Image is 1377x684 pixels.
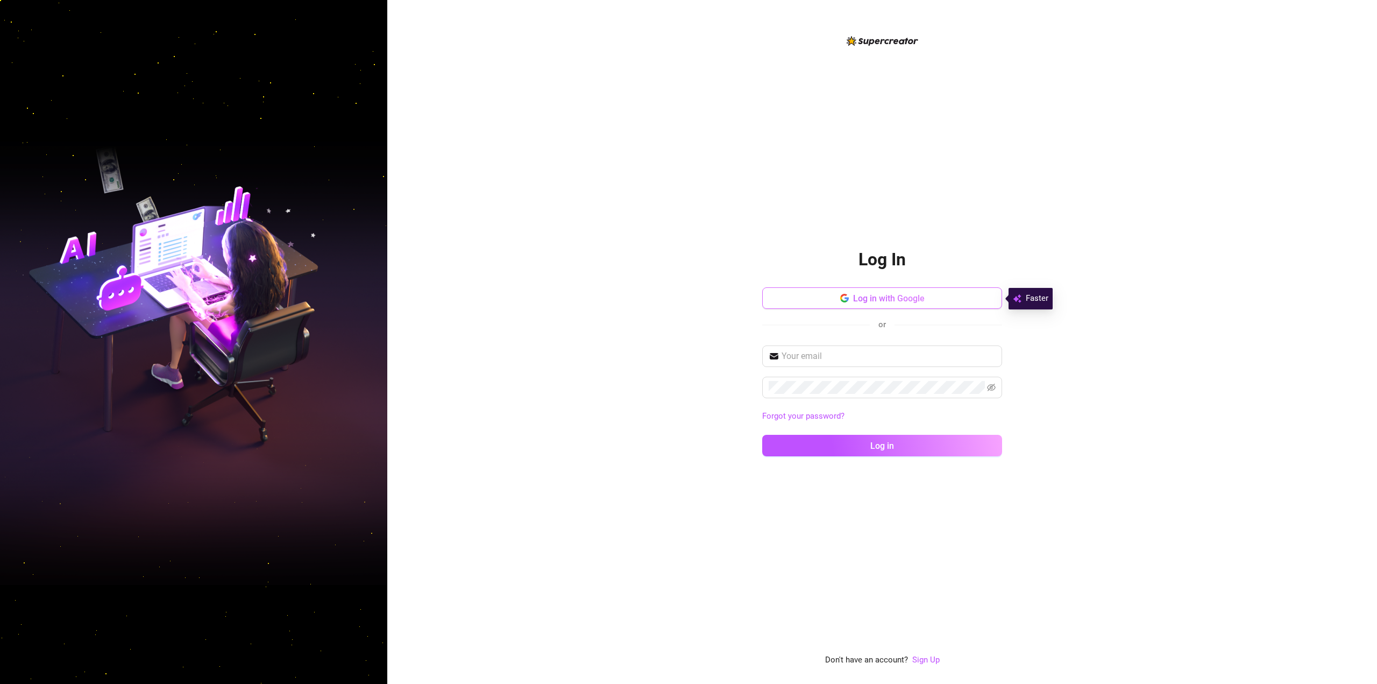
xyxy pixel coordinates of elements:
h2: Log In [858,249,906,271]
a: Sign Up [912,655,940,665]
a: Forgot your password? [762,411,844,421]
a: Forgot your password? [762,410,1002,423]
img: svg%3e [1013,292,1021,305]
button: Log in [762,435,1002,456]
img: logo-BBDzfeDw.svg [847,36,918,46]
span: or [878,320,886,329]
a: Sign Up [912,654,940,667]
button: Log in with Google [762,287,1002,309]
span: Log in [870,441,894,451]
span: Faster [1026,292,1048,305]
span: eye-invisible [987,383,996,392]
span: Don't have an account? [825,654,908,667]
input: Your email [782,350,996,363]
span: Log in with Google [853,293,925,304]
